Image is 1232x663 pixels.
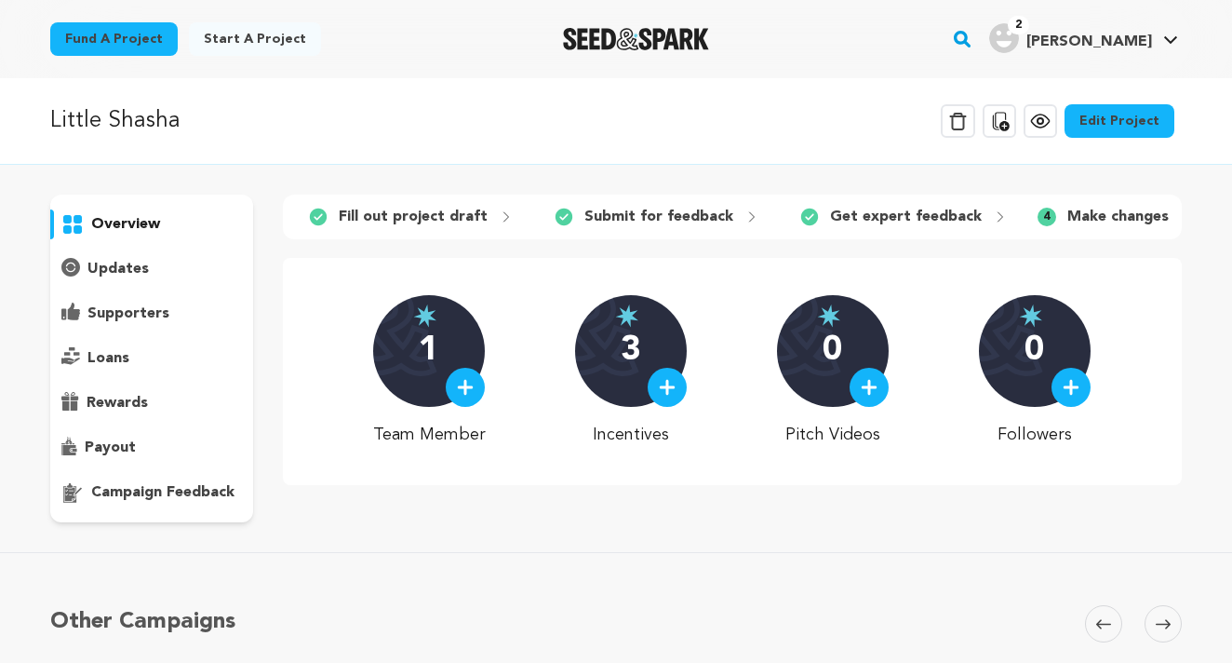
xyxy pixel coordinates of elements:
button: loans [50,344,253,373]
a: Shakirah D.'s Profile [985,20,1182,53]
img: plus.svg [659,379,676,396]
a: Seed&Spark Homepage [563,28,709,50]
a: Fund a project [50,22,178,56]
button: campaign feedback [50,478,253,507]
img: plus.svg [861,379,877,396]
p: Fill out project draft [339,206,488,228]
span: [PERSON_NAME] [1026,34,1152,49]
p: 1 [419,332,438,370]
p: supporters [87,303,169,325]
button: supporters [50,299,253,329]
p: rewards [87,392,148,414]
p: loans [87,347,129,370]
p: 0 [1024,332,1044,370]
h5: Other Campaigns [50,605,235,639]
p: Pitch Videos [777,422,890,448]
span: Shakirah D.'s Profile [985,20,1182,59]
p: Incentives [575,422,688,448]
p: updates [87,258,149,280]
p: Followers [979,422,1091,448]
span: 2 [1008,16,1029,34]
a: Start a project [189,22,321,56]
p: Get expert feedback [830,206,982,228]
div: Shakirah D.'s Profile [989,23,1152,53]
p: payout [85,437,136,459]
img: Seed&Spark Logo Dark Mode [563,28,709,50]
p: Little Shasha [50,104,181,138]
p: overview [91,213,160,236]
img: user.png [989,23,1019,53]
a: Edit Project [1065,104,1174,138]
p: Make changes [1067,206,1169,228]
p: Team Member [373,422,486,448]
span: 4 [1038,208,1056,226]
img: plus.svg [457,379,474,396]
p: Submit for feedback [584,206,733,228]
button: overview [50,210,253,239]
p: 3 [621,332,640,370]
p: campaign feedback [91,481,234,504]
button: rewards [50,388,253,418]
p: 0 [823,332,842,370]
img: plus.svg [1063,379,1079,396]
button: payout [50,433,253,463]
button: updates [50,254,253,284]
